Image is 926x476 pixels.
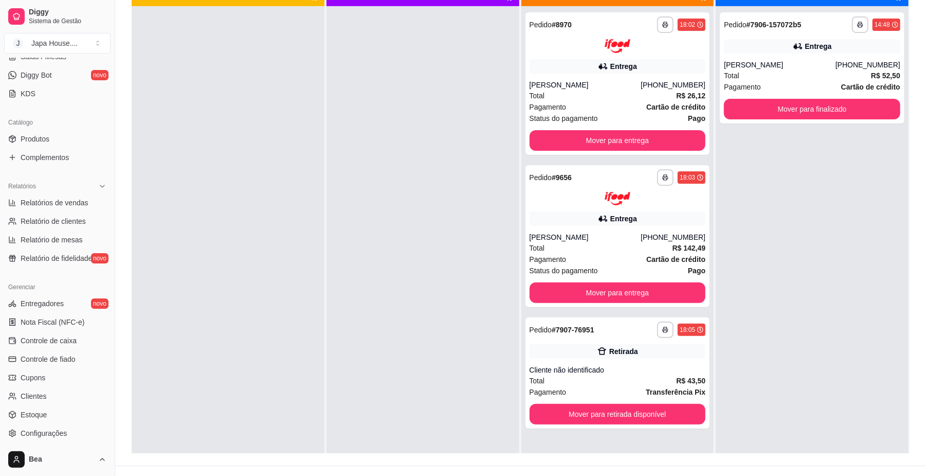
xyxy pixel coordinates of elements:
div: 18:02 [680,21,695,29]
div: Japa House. ... [31,38,78,48]
strong: Transferência Pix [646,388,705,396]
span: Controle de caixa [21,336,77,346]
a: Configurações [4,425,111,442]
div: Entrega [610,61,637,72]
span: Configurações [21,428,67,438]
a: KDS [4,85,111,102]
strong: R$ 43,50 [676,377,705,385]
div: 18:05 [680,326,695,334]
span: Cupons [21,373,45,383]
button: Mover para finalizado [724,99,900,119]
div: Entrega [805,41,832,51]
span: KDS [21,89,35,99]
div: Gerenciar [4,279,111,295]
div: Entrega [610,214,637,224]
div: [PHONE_NUMBER] [836,60,900,70]
span: Pagamento [530,386,567,398]
span: J [13,38,23,48]
div: Catálogo [4,114,111,131]
span: Entregadores [21,298,64,309]
a: Diggy Botnovo [4,67,111,83]
a: Nota Fiscal (NFC-e) [4,314,111,330]
span: Sistema de Gestão [29,17,106,25]
strong: # 7906-157072b5 [747,21,802,29]
span: Total [530,242,545,254]
strong: # 8970 [552,21,572,29]
span: Relatório de mesas [21,235,83,245]
span: Diggy [29,8,106,17]
span: Produtos [21,134,49,144]
strong: # 7907-76951 [552,326,594,334]
div: [PERSON_NAME] [530,232,641,242]
button: Mover para entrega [530,130,706,151]
button: Mover para entrega [530,283,706,303]
a: Controle de caixa [4,332,111,349]
strong: Cartão de crédito [841,83,900,91]
span: Pagamento [530,101,567,113]
strong: Cartão de crédito [646,103,705,111]
span: Relatórios [8,182,36,190]
img: ifood [605,192,630,206]
a: Controle de fiado [4,351,111,367]
a: Cupons [4,369,111,386]
span: Diggy Bot [21,70,52,80]
span: Controle de fiado [21,354,76,364]
button: Bea [4,447,111,472]
div: [PHONE_NUMBER] [641,80,705,90]
span: Estoque [21,410,47,420]
span: Bea [29,455,94,464]
a: Produtos [4,131,111,147]
strong: Cartão de crédito [646,255,705,263]
span: Pedido [530,173,552,182]
img: ifood [605,39,630,53]
a: Relatório de fidelidadenovo [4,250,111,267]
span: Total [724,70,739,81]
span: Status do pagamento [530,113,598,124]
span: Pedido [724,21,747,29]
div: Cliente não identificado [530,365,706,375]
span: Complementos [21,152,69,163]
a: Relatórios de vendas [4,195,111,211]
a: DiggySistema de Gestão [4,4,111,29]
strong: Pago [688,114,705,122]
button: Mover para retirada disponível [530,404,706,425]
strong: R$ 26,12 [676,92,705,100]
span: Relatórios de vendas [21,198,88,208]
strong: Pago [688,267,705,275]
span: Nota Fiscal (NFC-e) [21,317,84,327]
a: Complementos [4,149,111,166]
span: Clientes [21,391,47,401]
a: Estoque [4,407,111,423]
strong: R$ 142,49 [673,244,706,252]
a: Relatório de clientes [4,213,111,230]
div: [PERSON_NAME] [724,60,836,70]
span: Relatório de clientes [21,216,86,226]
strong: R$ 52,50 [871,72,900,80]
span: Total [530,90,545,101]
span: Relatório de fidelidade [21,253,92,263]
strong: # 9656 [552,173,572,182]
a: Relatório de mesas [4,232,111,248]
div: 14:48 [875,21,890,29]
div: 18:03 [680,173,695,182]
span: Pedido [530,21,552,29]
span: Total [530,375,545,386]
span: Pagamento [530,254,567,265]
div: [PHONE_NUMBER] [641,232,705,242]
div: [PERSON_NAME] [530,80,641,90]
a: Clientes [4,388,111,404]
span: Status do pagamento [530,265,598,276]
span: Pagamento [724,81,761,93]
a: Entregadoresnovo [4,295,111,312]
div: Retirada [609,346,638,357]
span: Pedido [530,326,552,334]
button: Select a team [4,33,111,54]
